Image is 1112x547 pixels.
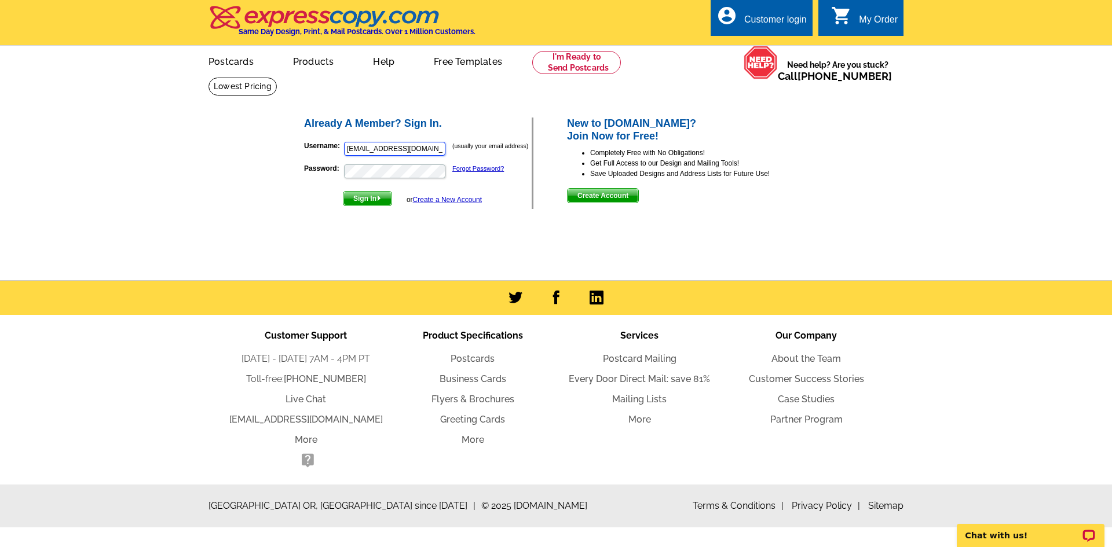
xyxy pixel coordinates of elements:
[452,165,504,172] a: Forgot Password?
[413,196,482,204] a: Create a New Account
[744,46,778,79] img: help
[693,500,784,511] a: Terms & Conditions
[451,353,495,364] a: Postcards
[415,47,521,74] a: Free Templates
[423,330,523,341] span: Product Specifications
[590,148,810,158] li: Completely Free with No Obligations!
[209,499,475,513] span: [GEOGRAPHIC_DATA] OR, [GEOGRAPHIC_DATA] since [DATE]
[462,434,484,445] a: More
[407,194,482,205] div: or
[798,70,892,82] a: [PHONE_NUMBER]
[275,47,353,74] a: Products
[569,373,710,384] a: Every Door Direct Mail: save 81%
[304,141,343,151] label: Username:
[222,352,389,366] li: [DATE] - [DATE] 7AM - 4PM PT
[431,394,514,405] a: Flyers & Brochures
[778,59,898,82] span: Need help? Are you stuck?
[949,511,1112,547] iframe: LiveChat chat widget
[567,118,810,142] h2: New to [DOMAIN_NAME]? Join Now for Free!
[590,168,810,179] li: Save Uploaded Designs and Address Lists for Future Use!
[770,414,843,425] a: Partner Program
[209,14,475,36] a: Same Day Design, Print, & Mail Postcards. Over 1 Million Customers.
[716,13,807,27] a: account_circle Customer login
[567,188,639,203] button: Create Account
[620,330,659,341] span: Services
[190,47,272,74] a: Postcards
[859,14,898,31] div: My Order
[304,118,532,130] h2: Already A Member? Sign In.
[284,373,366,384] a: [PHONE_NUMBER]
[376,196,382,201] img: button-next-arrow-white.png
[343,191,392,206] button: Sign In
[343,192,392,205] span: Sign In
[222,372,389,386] li: Toll-free:
[286,394,326,405] a: Live Chat
[716,5,737,26] i: account_circle
[778,70,892,82] span: Call
[265,330,347,341] span: Customer Support
[229,414,383,425] a: [EMAIL_ADDRESS][DOMAIN_NAME]
[440,414,505,425] a: Greeting Cards
[749,373,864,384] a: Customer Success Stories
[868,500,904,511] a: Sitemap
[239,27,475,36] h4: Same Day Design, Print, & Mail Postcards. Over 1 Million Customers.
[771,353,841,364] a: About the Team
[295,434,317,445] a: More
[590,158,810,168] li: Get Full Access to our Design and Mailing Tools!
[744,14,807,31] div: Customer login
[612,394,667,405] a: Mailing Lists
[603,353,676,364] a: Postcard Mailing
[831,13,898,27] a: shopping_cart My Order
[452,142,528,149] small: (usually your email address)
[440,373,506,384] a: Business Cards
[481,499,587,513] span: © 2025 [DOMAIN_NAME]
[831,5,852,26] i: shopping_cart
[354,47,413,74] a: Help
[304,163,343,174] label: Password:
[792,500,860,511] a: Privacy Policy
[628,414,651,425] a: More
[778,394,835,405] a: Case Studies
[776,330,837,341] span: Our Company
[568,189,638,203] span: Create Account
